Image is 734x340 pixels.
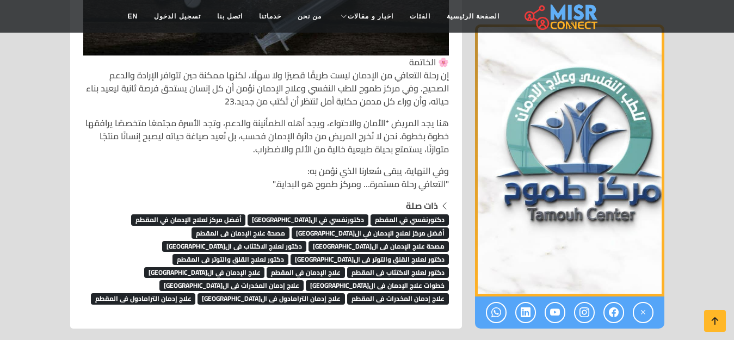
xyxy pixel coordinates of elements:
a: خدماتنا [251,6,289,27]
p: وفي النهاية، يبقى شعارنا الذي نؤمن به: "التعافي رحلة مستمرة… ومركز طموح هو البداية." [83,164,449,190]
a: اتصل بنا [209,6,251,27]
span: مصحة علاج الإدمان فى المقطم [192,227,289,238]
a: علاج إدمان الترامادول فى المقطم [91,289,196,306]
a: من نحن [289,6,330,27]
a: علاج إدمان المخدرات فى المقطم [347,289,449,306]
a: خطوات علاج الإدمان فى ال[GEOGRAPHIC_DATA] [306,276,449,293]
a: علاج إدمان الترامادول فى ال[GEOGRAPHIC_DATA] [198,289,345,306]
a: الصفحة الرئيسية [439,6,508,27]
a: علاج الإدمان في المقطم [267,263,345,280]
a: دكتورنفسي في المقطم [371,211,449,227]
span: اخبار و مقالات [348,11,393,21]
a: أفضل مركز لعلاج الإدمان في المقطم [131,211,246,227]
span: علاج إدمان المخدرات فى المقطم [347,293,449,304]
span: علاج إدمان الترامادول فى ال[GEOGRAPHIC_DATA] [198,293,345,304]
a: أفضل مركز لعلاج الإدمان في ال[GEOGRAPHIC_DATA] [292,224,449,240]
span: علاج الإدمان في ال[GEOGRAPHIC_DATA] [144,267,265,278]
a: تسجيل الدخول [146,6,208,27]
span: علاج إدمان الترامادول فى المقطم [91,293,196,304]
span: علاج إدمان المخدرات فى ال[GEOGRAPHIC_DATA] [159,280,304,291]
span: دكتور لعلاج القلق والتوتر فى ال[GEOGRAPHIC_DATA] [291,254,449,265]
strong: ذات صلة [406,197,438,214]
a: مصحة علاج الإدمان فى المقطم [192,224,289,240]
span: علاج الإدمان في المقطم [267,267,345,278]
a: علاج إدمان المخدرات فى ال[GEOGRAPHIC_DATA] [159,276,304,293]
img: main.misr_connect [525,3,597,30]
a: دكتور لعلاج الاكتئاب فى المقطم [347,263,449,280]
span: دكتور لعلاج القلق والتوتر فى المقطم [172,254,288,265]
span: دكتورنفسي في ال[GEOGRAPHIC_DATA] [248,214,368,225]
span: أفضل مركز لعلاج الإدمان في ال[GEOGRAPHIC_DATA] [292,227,449,238]
span: دكتور لعلاج الاكتئاب فى المقطم [347,267,449,278]
img: مركز طموح للطب النفسي وعلاج الإدمان [475,24,664,296]
span: دكتور لعلاج الاكتئاب فى ال[GEOGRAPHIC_DATA] [162,241,306,252]
span: مصحة علاج الإدمان فى ال[GEOGRAPHIC_DATA] [309,241,449,252]
p: هنا يجد المريض *الأمان والاحتواء، ويجد أهله الطمأنينة والدعم، وتجد الأسرة مجتمعًا متخصصًا يرافقها... [83,116,449,156]
span: دكتورنفسي في المقطم [371,214,449,225]
span: خطوات علاج الإدمان فى ال[GEOGRAPHIC_DATA] [306,280,449,291]
a: EN [120,6,146,27]
div: 1 / 1 [475,24,664,296]
a: الفئات [402,6,439,27]
a: دكتور لعلاج القلق والتوتر فى ال[GEOGRAPHIC_DATA] [291,250,449,267]
a: دكتور لعلاج القلق والتوتر فى المقطم [172,250,288,267]
a: دكتور لعلاج الاكتئاب فى ال[GEOGRAPHIC_DATA] [162,237,306,254]
a: اخبار و مقالات [330,6,402,27]
span: أفضل مركز لعلاج الإدمان في المقطم [131,214,246,225]
a: علاج الإدمان في ال[GEOGRAPHIC_DATA] [144,263,265,280]
a: مصحة علاج الإدمان فى ال[GEOGRAPHIC_DATA] [309,237,449,254]
a: دكتورنفسي في ال[GEOGRAPHIC_DATA] [248,211,368,227]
